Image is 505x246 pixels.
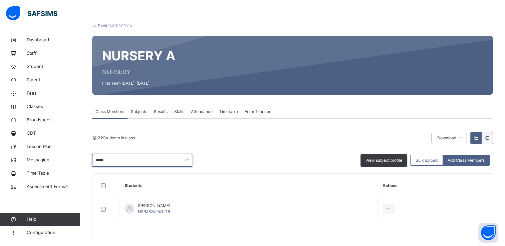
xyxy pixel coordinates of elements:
[416,157,438,163] span: Bulk upload
[95,109,124,115] span: Class Members
[174,109,184,115] span: Skills
[219,109,238,115] span: Timetable
[107,23,133,28] span: / NURSERY A
[27,130,80,137] span: CBT
[98,135,135,141] span: Students in class
[27,229,80,236] span: Configuration
[448,157,485,163] span: Add Class Members
[27,50,80,57] span: Staff
[365,157,402,163] span: View subject profile
[27,37,80,43] span: Dashboard
[27,143,80,150] span: Lesson Plan
[27,103,80,110] span: Classes
[27,117,80,123] span: Broadsheet
[377,174,493,198] th: Actions
[27,90,80,97] span: Fees
[6,6,57,20] img: safsims
[98,23,107,28] a: Back
[27,216,80,223] span: Help
[131,109,147,115] span: Subjects
[27,183,80,190] span: Assessment Format
[27,63,80,70] span: Student
[119,174,377,198] th: Students
[27,157,80,163] span: Messaging
[437,135,456,141] span: Download
[154,109,168,115] span: Results
[245,109,270,115] span: Form Teacher
[98,135,103,140] b: 22
[27,170,80,177] span: Time Table
[27,77,80,83] span: Parent
[138,209,170,214] span: NS/MSS/25/1216
[138,203,170,209] span: [PERSON_NAME]
[478,223,498,243] button: Open asap
[191,109,213,115] span: Attendance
